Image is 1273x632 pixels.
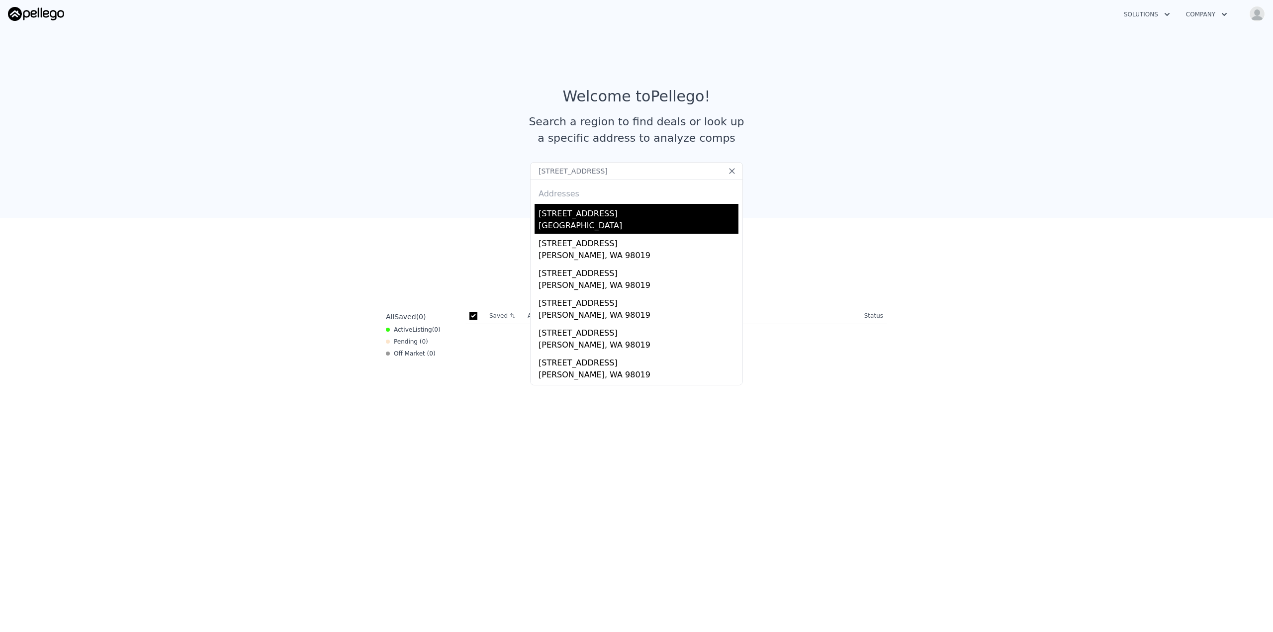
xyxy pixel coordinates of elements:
th: Saved [485,308,524,324]
div: [PERSON_NAME], WA 98019 [539,279,738,293]
th: Status [860,308,887,324]
div: [STREET_ADDRESS] [539,264,738,279]
div: Welcome to Pellego ! [563,88,711,105]
div: Save properties to see them here [382,275,891,292]
span: Listing [412,326,432,333]
button: Company [1178,5,1235,23]
div: [STREET_ADDRESS] [539,383,738,399]
div: [STREET_ADDRESS] [539,204,738,220]
div: [STREET_ADDRESS] [539,353,738,369]
div: [PERSON_NAME], WA 98019 [539,369,738,383]
th: Address [524,308,860,324]
div: [PERSON_NAME], WA 98019 [539,339,738,353]
span: Active ( 0 ) [394,326,441,334]
div: [STREET_ADDRESS] [539,293,738,309]
div: [STREET_ADDRESS] [539,234,738,250]
div: [PERSON_NAME], WA 98019 [539,250,738,264]
span: Saved [394,313,416,321]
input: Search an address or region... [530,162,743,180]
img: avatar [1249,6,1265,22]
img: Pellego [8,7,64,21]
div: [STREET_ADDRESS] [539,323,738,339]
div: Pending ( 0 ) [386,338,428,346]
div: All ( 0 ) [386,312,426,322]
div: Off Market ( 0 ) [386,350,436,358]
div: [PERSON_NAME], WA 98019 [539,309,738,323]
div: Saved Properties [382,250,891,268]
div: [GEOGRAPHIC_DATA] [539,220,738,234]
button: Solutions [1116,5,1178,23]
div: Search a region to find deals or look up a specific address to analyze comps [525,113,748,146]
div: Addresses [535,180,738,204]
